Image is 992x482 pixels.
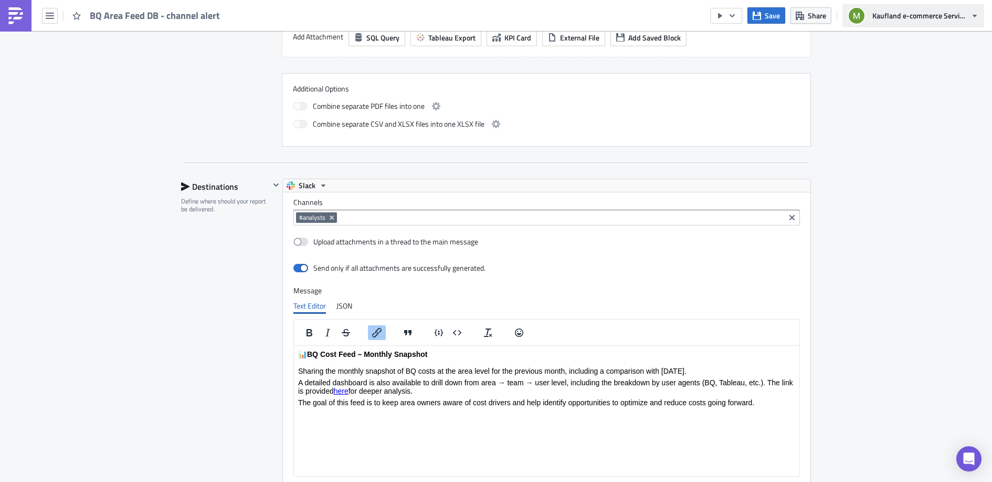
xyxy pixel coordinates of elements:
[299,179,315,192] span: Slack
[399,325,417,340] button: Blockquote
[283,179,331,192] button: Slack
[872,10,967,21] span: Kaufland e-commerce Services GmbH & Co. KG
[842,4,984,27] button: Kaufland e-commerce Services GmbH & Co. KG
[410,29,481,46] button: Tableau Export
[349,29,405,46] button: SQL Query
[487,29,537,46] button: KPI Card
[790,7,831,24] button: Share
[293,298,326,314] div: Text Editor
[560,32,599,43] span: External File
[313,263,486,273] div: Send only if all attachments are successfully generated.
[337,325,355,340] button: Strikethrough
[319,325,336,340] button: Italic
[510,325,528,340] button: Emojis
[181,197,270,213] div: Define where should your report be delivered.
[300,325,318,340] button: Bold
[765,10,780,21] span: Save
[542,29,605,46] button: External File
[956,446,982,471] div: Open Intercom Messenger
[428,32,476,43] span: Tableau Export
[294,346,799,476] iframe: Rich Text Area
[366,32,399,43] span: SQL Query
[313,118,484,130] span: Combine separate CSV and XLSX files into one XLSX file
[610,29,687,46] button: Add Saved Block
[368,325,386,340] button: Insert/edit link
[747,7,785,24] button: Save
[293,237,478,247] label: Upload attachments in a thread to the main message
[293,198,800,207] label: Channels
[7,7,24,24] img: PushMetrics
[293,286,800,295] label: Message
[786,211,798,224] button: Clear selected items
[293,29,343,45] label: Add Attachment
[313,100,425,112] span: Combine separate PDF files into one
[90,9,221,22] span: BQ Area Feed DB - channel alert
[181,179,270,194] div: Destinations
[504,32,531,43] span: KPI Card
[448,325,466,340] button: Insert code block
[336,298,352,314] div: JSON
[808,10,826,21] span: Share
[430,325,448,340] button: Insert code line
[628,32,681,43] span: Add Saved Block
[848,7,866,25] img: Avatar
[479,325,497,340] button: Clear formatting
[270,179,282,191] button: Hide content
[299,213,325,222] span: #analysts
[293,84,800,94] label: Additional Options
[328,212,337,223] button: Remove Tag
